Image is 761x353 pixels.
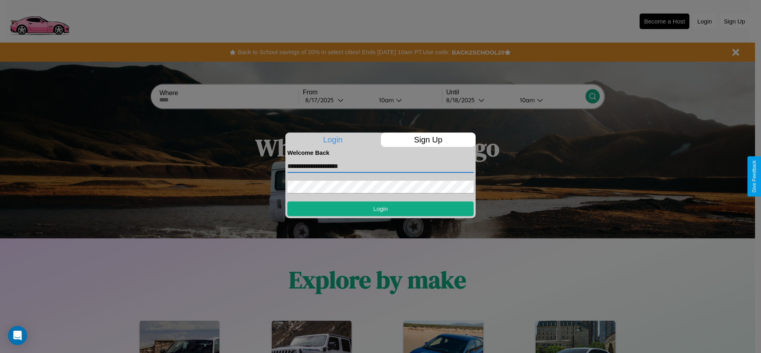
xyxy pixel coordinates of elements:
[287,149,474,156] h4: Welcome Back
[381,133,476,147] p: Sign Up
[285,133,380,147] p: Login
[8,326,27,345] div: Open Intercom Messenger
[751,160,757,193] div: Give Feedback
[287,201,474,216] button: Login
